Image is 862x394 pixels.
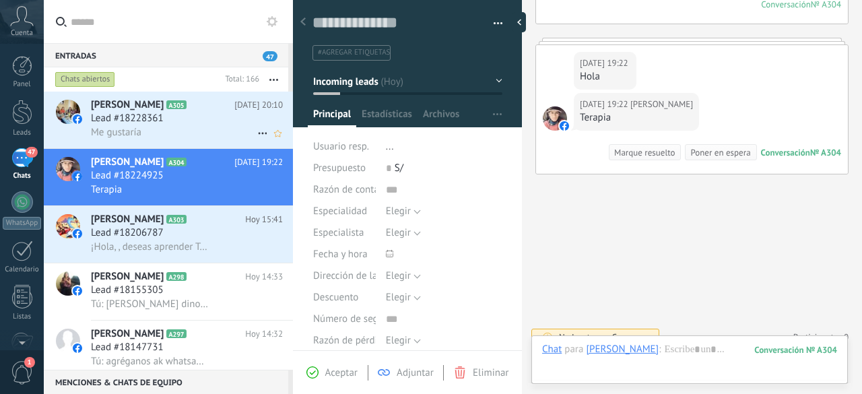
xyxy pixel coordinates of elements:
[166,272,186,281] span: A298
[24,357,35,368] span: 1
[26,147,37,158] span: 47
[313,287,376,308] div: Descuento
[580,98,630,111] div: [DATE] 19:22
[245,213,283,226] span: Hoy 15:41
[559,331,648,343] div: No hay tareas.
[234,98,283,112] span: [DATE] 20:10
[386,330,421,352] button: Elegir
[313,308,376,330] div: Número de seguro
[91,355,209,368] span: Tú: agréganos ak whatsapp [PHONE_NUMBER] para darte informacion y una promocion de estudios cn 20...
[386,222,421,244] button: Elegir
[263,51,277,61] span: 47
[73,172,82,181] img: icon
[91,183,122,196] span: Terapia
[386,269,411,282] span: Elegir
[844,331,849,343] span: 0
[386,334,411,347] span: Elegir
[761,147,810,158] div: Conversación
[313,179,376,201] div: Razón de contacto
[395,162,403,174] span: S/
[3,129,42,137] div: Leads
[91,298,209,310] span: Tú: [PERSON_NAME] dinos tu whatsapp para darte informacion y promocion de estudios'
[313,206,367,216] span: Especialidad
[313,271,408,281] span: Dirección de la clínica
[560,121,569,131] img: facebook-sm.svg
[810,147,841,158] div: № A304
[313,292,358,302] span: Descuento
[3,217,41,230] div: WhatsApp
[580,57,630,70] div: [DATE] 19:22
[245,270,283,284] span: Hoy 14:33
[91,284,164,297] span: Lead #18155305
[386,291,411,304] span: Elegir
[313,222,376,244] div: Especialista
[313,249,368,259] span: Fecha y hora
[313,185,393,195] span: Razón de contacto
[313,314,393,324] span: Número de seguro
[73,343,82,353] img: icon
[44,149,293,205] a: avataricon[PERSON_NAME]A304[DATE] 19:22Lead #18224925Terapia
[91,156,164,169] span: [PERSON_NAME]
[614,146,675,159] div: Marque resuelto
[313,108,351,127] span: Principal
[659,343,661,356] span: :
[386,201,421,222] button: Elegir
[91,341,164,354] span: Lead #18147731
[313,136,376,158] div: Usuario resp.
[313,265,376,287] div: Dirección de la clínica
[754,344,837,356] div: 304
[3,313,42,321] div: Listas
[386,140,394,153] span: ...
[386,226,411,239] span: Elegir
[386,265,421,287] button: Elegir
[166,215,186,224] span: A303
[690,146,750,159] div: Poner en espera
[3,265,42,274] div: Calendario
[73,114,82,124] img: icon
[166,329,186,338] span: A297
[423,108,459,127] span: Archivos
[11,29,33,38] span: Cuenta
[55,71,115,88] div: Chats abiertos
[44,92,293,148] a: avataricon[PERSON_NAME]A305[DATE] 20:10Lead #18228361Me gustaría
[91,213,164,226] span: [PERSON_NAME]
[313,330,376,352] div: Razón de pérdida
[44,43,288,67] div: Entradas
[564,343,583,356] span: para
[91,327,164,341] span: [PERSON_NAME]
[91,126,141,139] span: Me gustaría
[325,366,358,379] span: Aceptar
[44,370,288,394] div: Menciones & Chats de equipo
[91,226,164,240] span: Lead #18206787
[313,201,376,222] div: Especialidad
[73,229,82,238] img: icon
[386,287,421,308] button: Elegir
[234,156,283,169] span: [DATE] 19:22
[73,286,82,296] img: icon
[630,98,693,111] span: Carlos Ramirez
[313,158,376,179] div: Presupuesto
[313,244,376,265] div: Fecha y hora
[362,108,412,127] span: Estadísticas
[91,169,164,183] span: Lead #18224925
[397,366,434,379] span: Adjuntar
[586,343,659,355] div: Carlos Ramirez
[793,331,849,343] a: Participantes:0
[91,270,164,284] span: [PERSON_NAME]
[3,80,42,89] div: Panel
[580,111,693,125] div: Terapia
[473,366,508,379] span: Eliminar
[313,335,388,346] span: Razón de pérdida
[166,158,186,166] span: A304
[313,140,369,153] span: Usuario resp.
[512,12,526,32] div: Ocultar
[318,48,390,57] span: #agregar etiquetas
[220,73,259,86] div: Total: 166
[44,206,293,263] a: avataricon[PERSON_NAME]A303Hoy 15:41Lead #18206787¡Hola, , deseas aprender Terapia con [PERSON_NA...
[611,331,647,343] span: Crear una
[386,205,411,218] span: Elegir
[44,263,293,320] a: avataricon[PERSON_NAME]A298Hoy 14:33Lead #18155305Tú: [PERSON_NAME] dinos tu whatsapp para darte ...
[166,100,186,109] span: A305
[91,112,164,125] span: Lead #18228361
[313,162,366,174] span: Presupuesto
